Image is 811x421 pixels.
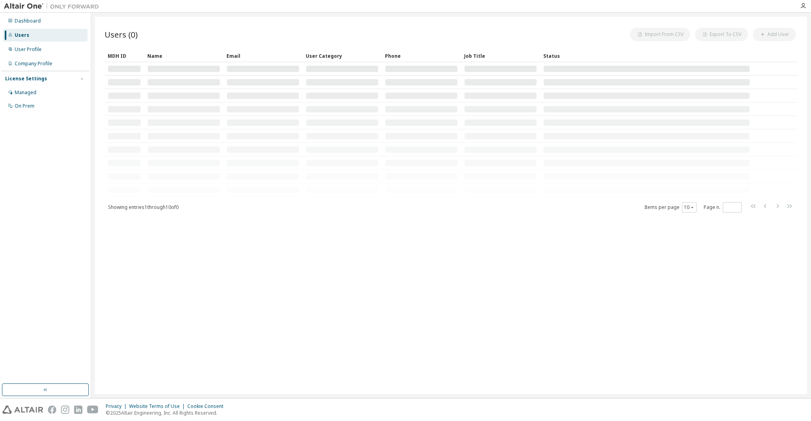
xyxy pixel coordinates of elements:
[105,29,138,40] span: Users (0)
[704,202,742,212] span: Page n.
[15,46,42,53] div: User Profile
[5,76,47,82] div: License Settings
[48,406,56,414] img: facebook.svg
[4,2,103,10] img: Altair One
[187,403,228,410] div: Cookie Consent
[464,49,537,62] div: Job Title
[695,28,748,41] button: Export To CSV
[684,204,695,210] button: 10
[106,403,129,410] div: Privacy
[2,406,43,414] img: altair_logo.svg
[15,103,34,109] div: On Prem
[644,202,697,212] span: Items per page
[147,49,220,62] div: Name
[15,89,36,96] div: Managed
[106,410,228,416] p: © 2025 Altair Engineering, Inc. All Rights Reserved.
[108,204,179,210] span: Showing entries 1 through 10 of 0
[753,28,796,41] button: Add User
[15,32,29,38] div: Users
[385,49,458,62] div: Phone
[15,61,52,67] div: Company Profile
[87,406,99,414] img: youtube.svg
[15,18,41,24] div: Dashboard
[61,406,69,414] img: instagram.svg
[74,406,82,414] img: linkedin.svg
[630,28,690,41] button: Import From CSV
[543,49,750,62] div: Status
[108,49,141,62] div: MDH ID
[306,49,379,62] div: User Category
[227,49,299,62] div: Email
[129,403,187,410] div: Website Terms of Use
